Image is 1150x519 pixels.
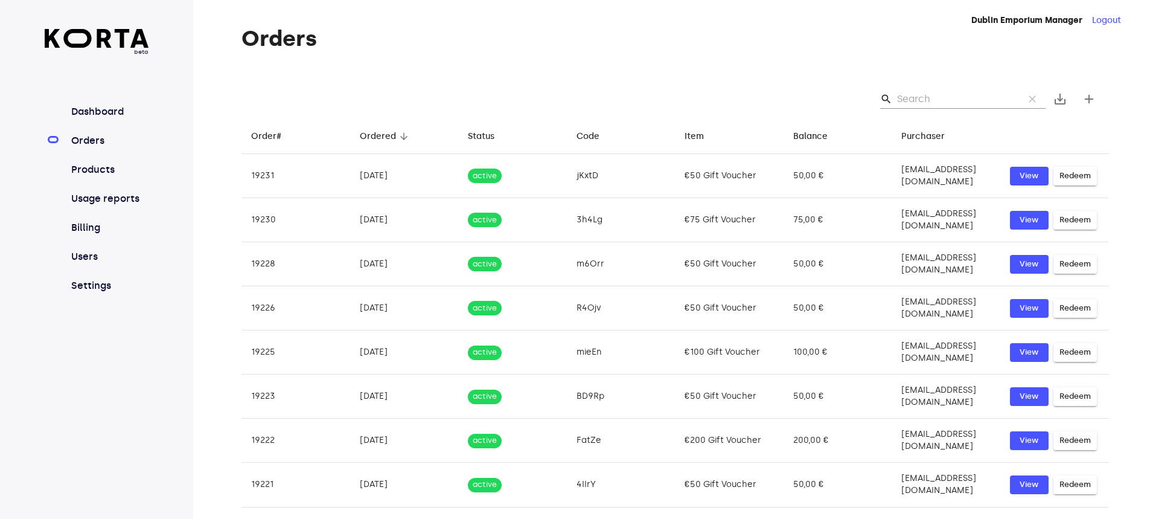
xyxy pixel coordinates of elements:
td: [EMAIL_ADDRESS][DOMAIN_NAME] [892,154,1000,198]
strong: Dublin Emporium Manager [971,15,1082,25]
td: €200 Gift Voucher [675,419,784,463]
button: Redeem [1053,343,1097,362]
span: Search [880,93,892,105]
td: 50,00 € [784,242,892,286]
button: Create new gift card [1075,85,1104,114]
span: View [1016,390,1043,404]
span: arrow_downward [398,131,409,142]
button: View [1010,211,1049,230]
td: €50 Gift Voucher [675,463,784,507]
span: add [1082,92,1096,106]
button: Redeem [1053,167,1097,185]
span: active [468,391,502,402]
td: [EMAIL_ADDRESS][DOMAIN_NAME] [892,375,1000,419]
td: [DATE] [350,154,459,198]
span: save_alt [1053,92,1067,106]
button: Redeem [1053,387,1097,406]
td: FatZe [567,419,676,463]
span: Redeem [1059,346,1091,359]
div: Ordered [360,129,396,144]
span: Code [577,129,615,144]
span: View [1016,434,1043,448]
a: View [1010,255,1049,274]
td: mieEn [567,330,676,375]
button: Redeem [1053,299,1097,318]
button: View [1010,431,1049,450]
td: [EMAIL_ADDRESS][DOMAIN_NAME] [892,242,1000,286]
button: View [1010,475,1049,494]
button: Redeem [1053,431,1097,450]
span: Redeem [1059,301,1091,315]
td: [DATE] [350,286,459,330]
td: [EMAIL_ADDRESS][DOMAIN_NAME] [892,419,1000,463]
td: 19222 [241,419,350,463]
span: Ordered [360,129,412,144]
td: €50 Gift Voucher [675,286,784,330]
td: 19226 [241,286,350,330]
div: Code [577,129,599,144]
button: Redeem [1053,475,1097,494]
span: Redeem [1059,434,1091,448]
div: Item [685,129,704,144]
td: €50 Gift Voucher [675,375,784,419]
td: [EMAIL_ADDRESS][DOMAIN_NAME] [892,198,1000,242]
input: Search [897,89,1014,109]
button: Logout [1092,15,1121,27]
button: View [1010,299,1049,318]
img: Korta [45,29,149,48]
span: View [1016,346,1043,359]
span: Redeem [1059,478,1091,492]
td: jKxtD [567,154,676,198]
button: View [1010,343,1049,362]
span: beta [45,48,149,56]
td: 50,00 € [784,154,892,198]
button: Redeem [1053,255,1097,274]
a: Settings [69,279,149,293]
span: View [1016,257,1043,271]
td: 19225 [241,330,350,375]
span: active [468,259,502,270]
span: Balance [793,129,843,144]
td: 50,00 € [784,375,892,419]
td: €50 Gift Voucher [675,154,784,198]
td: 3h4Lg [567,198,676,242]
a: beta [45,29,149,56]
td: €50 Gift Voucher [675,242,784,286]
span: active [468,347,502,358]
div: Purchaser [901,129,945,144]
td: 4IIrY [567,463,676,507]
td: 19231 [241,154,350,198]
td: €75 Gift Voucher [675,198,784,242]
td: [DATE] [350,463,459,507]
td: 75,00 € [784,198,892,242]
span: View [1016,301,1043,315]
span: Redeem [1059,169,1091,183]
span: active [468,479,502,491]
span: active [468,435,502,446]
td: [DATE] [350,242,459,286]
td: BD9Rp [567,375,676,419]
span: Purchaser [901,129,960,144]
td: 19228 [241,242,350,286]
a: Billing [69,221,149,235]
td: R4Ojv [567,286,676,330]
span: Item [685,129,720,144]
span: Redeem [1059,257,1091,271]
span: Status [468,129,510,144]
td: [DATE] [350,330,459,375]
span: Order# [251,129,297,144]
td: 200,00 € [784,419,892,463]
td: 19221 [241,463,350,507]
button: View [1010,167,1049,185]
a: View [1010,387,1049,406]
span: active [468,214,502,226]
td: [EMAIL_ADDRESS][DOMAIN_NAME] [892,330,1000,375]
td: [DATE] [350,375,459,419]
a: Orders [69,134,149,148]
